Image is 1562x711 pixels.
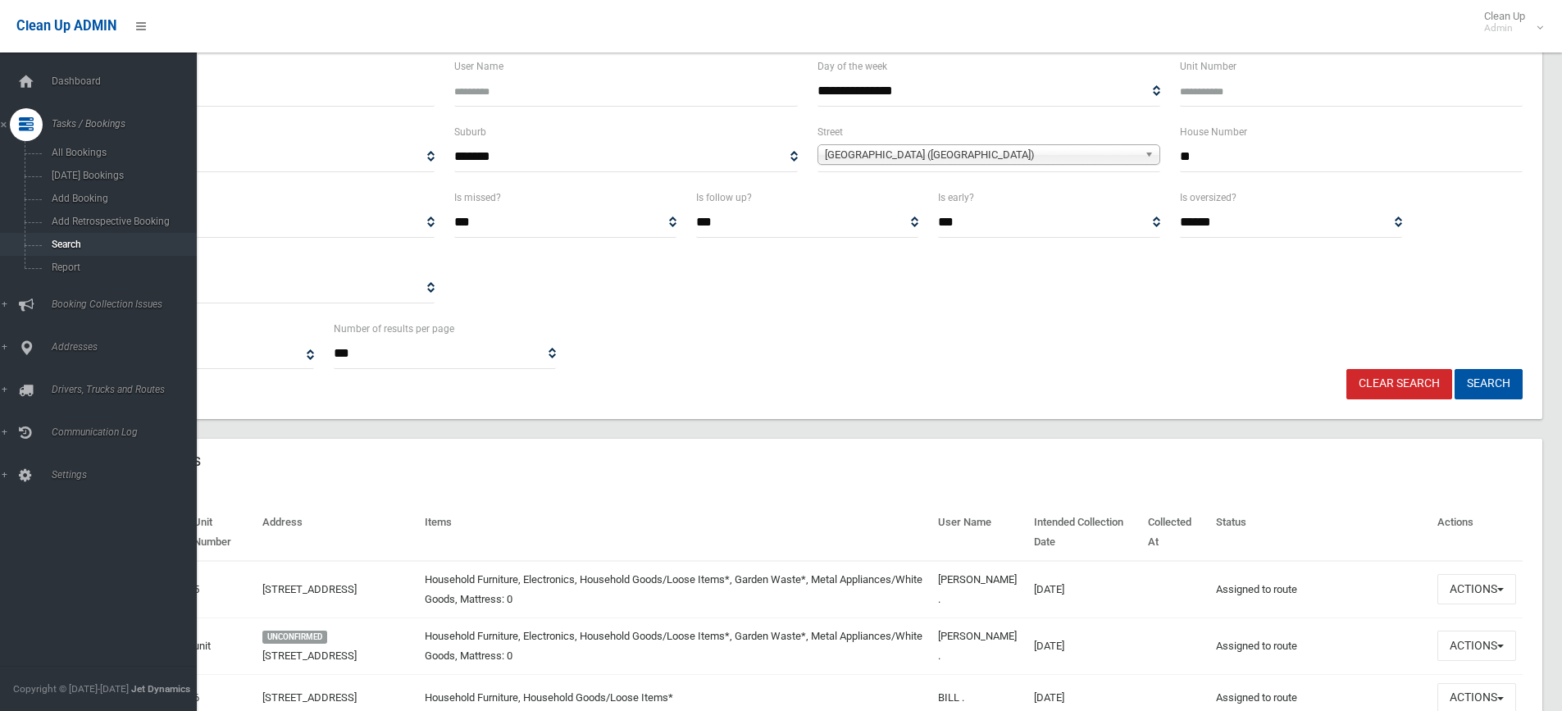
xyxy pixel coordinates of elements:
label: Number of results per page [334,320,454,338]
span: Drivers, Trucks and Routes [47,384,209,395]
td: Assigned to route [1209,561,1431,618]
td: Household Furniture, Electronics, Household Goods/Loose Items*, Garden Waste*, Metal Appliances/W... [418,618,931,674]
th: Intended Collection Date [1027,504,1142,561]
td: [PERSON_NAME] . [931,561,1027,618]
span: Add Booking [47,193,195,204]
span: [DATE] Bookings [47,170,195,181]
a: [STREET_ADDRESS] [262,583,357,595]
span: Tasks / Bookings [47,118,209,130]
label: Is early? [938,189,974,207]
span: All Bookings [47,147,195,158]
a: Clear Search [1346,369,1452,399]
span: Clean Up [1476,10,1542,34]
span: Copyright © [DATE]-[DATE] [13,683,129,695]
label: Street [817,123,843,141]
span: Communication Log [47,426,209,438]
a: [STREET_ADDRESS] [262,649,357,662]
label: Suburb [454,123,486,141]
label: User Name [454,57,503,75]
th: Address [256,504,418,561]
label: Is follow up? [696,189,752,207]
td: [PERSON_NAME] . [931,618,1027,674]
td: unit [187,618,255,674]
span: Dashboard [47,75,209,87]
th: Actions [1431,504,1523,561]
th: User Name [931,504,1027,561]
span: Clean Up ADMIN [16,18,116,34]
td: Assigned to route [1209,618,1431,674]
strong: Jet Dynamics [131,683,190,695]
span: [GEOGRAPHIC_DATA] ([GEOGRAPHIC_DATA]) [825,145,1138,165]
th: Status [1209,504,1431,561]
span: Settings [47,469,209,481]
button: Actions [1437,631,1516,661]
span: UNCONFIRMED [262,631,327,644]
label: Unit Number [1180,57,1236,75]
label: Is oversized? [1180,189,1236,207]
button: Actions [1437,574,1516,604]
small: Admin [1484,22,1525,34]
button: Search [1455,369,1523,399]
span: Booking Collection Issues [47,299,209,310]
th: Unit Number [187,504,255,561]
span: Add Retrospective Booking [47,216,195,227]
a: [STREET_ADDRESS] [262,691,357,704]
span: Report [47,262,195,273]
span: Addresses [47,341,209,353]
th: Collected At [1141,504,1209,561]
label: Is missed? [454,189,501,207]
td: Household Furniture, Electronics, Household Goods/Loose Items*, Garden Waste*, Metal Appliances/W... [418,561,931,618]
td: [DATE] [1027,561,1142,618]
td: [DATE] [1027,618,1142,674]
td: 5 [187,561,255,618]
span: Search [47,239,195,250]
th: Items [418,504,931,561]
label: Day of the week [817,57,887,75]
label: House Number [1180,123,1247,141]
